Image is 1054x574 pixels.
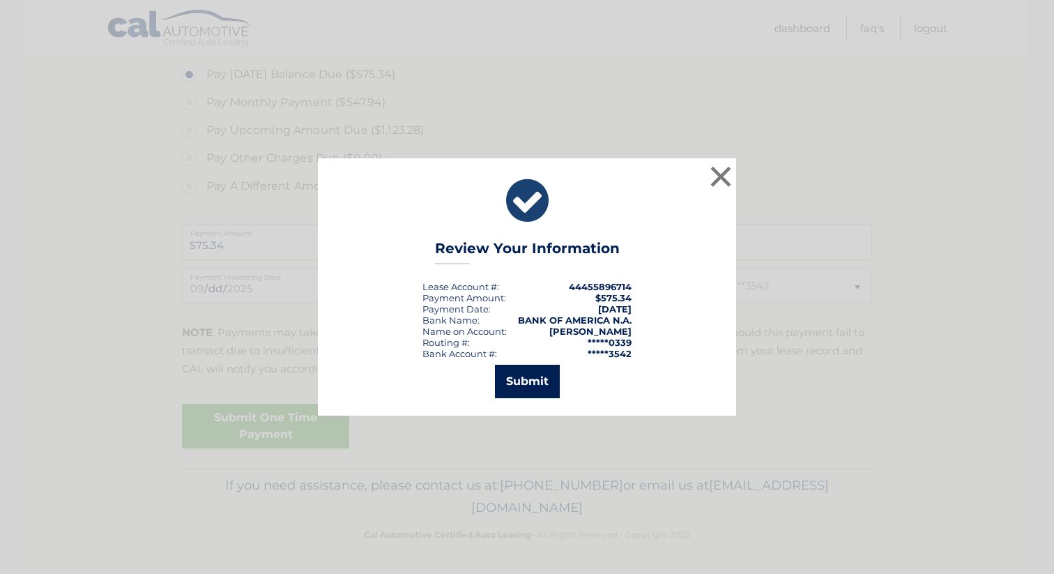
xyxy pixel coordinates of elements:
[569,281,632,292] strong: 44455896714
[422,348,497,359] div: Bank Account #:
[435,240,620,264] h3: Review Your Information
[422,303,491,315] div: :
[707,163,735,190] button: ×
[422,326,507,337] div: Name on Account:
[595,292,632,303] span: $575.34
[422,281,499,292] div: Lease Account #:
[495,365,560,398] button: Submit
[598,303,632,315] span: [DATE]
[422,315,480,326] div: Bank Name:
[422,292,506,303] div: Payment Amount:
[518,315,632,326] strong: BANK OF AMERICA N.A.
[549,326,632,337] strong: [PERSON_NAME]
[422,303,489,315] span: Payment Date
[422,337,470,348] div: Routing #:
